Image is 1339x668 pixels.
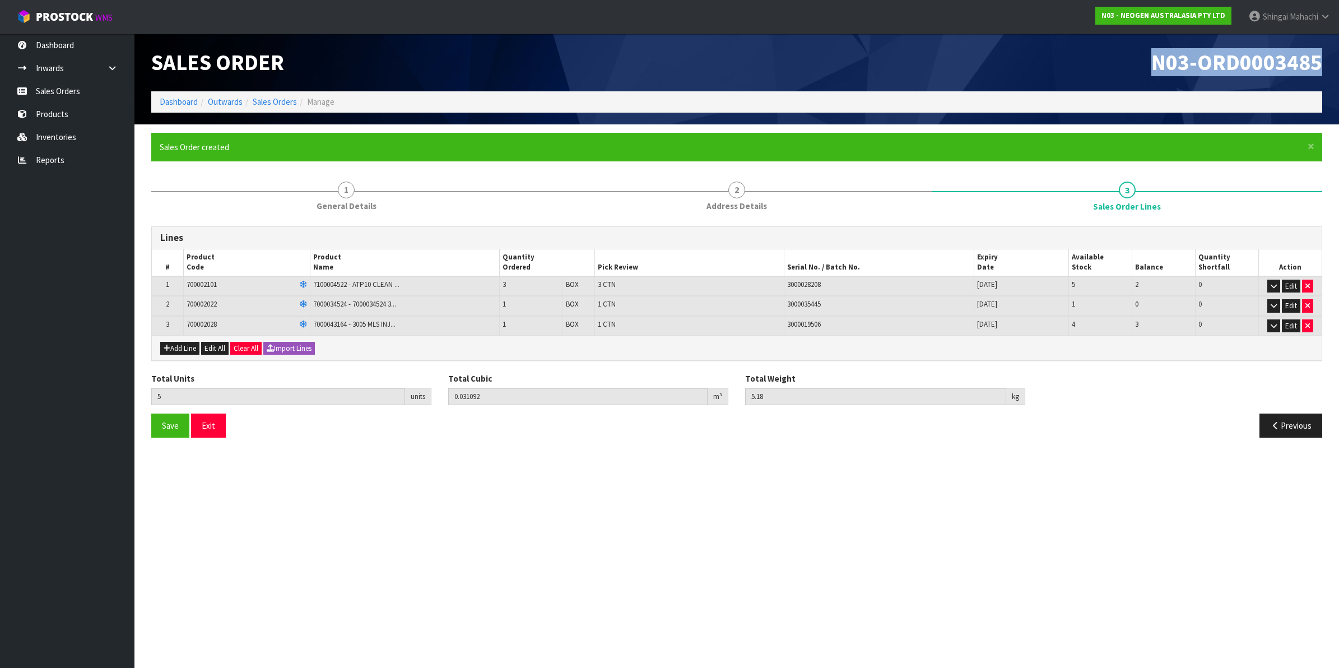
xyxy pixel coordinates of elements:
[1290,11,1318,22] span: Mahachi
[160,233,1313,243] h3: Lines
[300,281,307,289] i: Frozen Goods
[1135,280,1138,289] span: 2
[151,48,284,76] span: Sales Order
[784,249,974,276] th: Serial No. / Batch No.
[1132,249,1195,276] th: Balance
[166,280,169,289] span: 1
[974,249,1068,276] th: Expiry Date
[1282,319,1300,333] button: Edit
[36,10,93,24] span: ProStock
[95,12,113,23] small: WMS
[448,388,708,405] input: Total Cubic
[1072,280,1075,289] span: 5
[160,142,229,152] span: Sales Order created
[500,249,594,276] th: Quantity Ordered
[787,299,821,309] span: 3000035445
[728,182,745,198] span: 2
[201,342,229,355] button: Edit All
[503,280,506,289] span: 3
[187,319,217,329] span: 700002028
[1282,299,1300,313] button: Edit
[1263,11,1288,22] span: Shingai
[1198,280,1202,289] span: 0
[300,321,307,328] i: Frozen Goods
[1151,48,1322,76] span: N03-ORD0003485
[151,414,189,438] button: Save
[187,299,217,309] span: 700002022
[313,319,396,329] span: 7000043164 - 3005 MLS INJ...
[17,10,31,24] img: cube-alt.png
[594,249,784,276] th: Pick Review
[208,96,243,107] a: Outwards
[787,319,821,329] span: 3000019506
[448,373,492,384] label: Total Cubic
[977,299,997,309] span: [DATE]
[151,388,405,405] input: Total Units
[1195,249,1258,276] th: Quantity Shortfall
[313,280,399,289] span: 7100004522 - ATP10 CLEAN ...
[310,249,500,276] th: Product Name
[1069,249,1132,276] th: Available Stock
[313,299,396,309] span: 7000034524 - 7000034524 3...
[317,200,376,212] span: General Details
[598,319,616,329] span: 1 CTN
[183,249,310,276] th: Product Code
[566,299,579,309] span: BOX
[187,280,217,289] span: 700002101
[151,373,194,384] label: Total Units
[160,96,198,107] a: Dashboard
[706,200,767,212] span: Address Details
[160,342,199,355] button: Add Line
[263,342,315,355] button: Import Lines
[598,280,616,289] span: 3 CTN
[503,319,506,329] span: 1
[191,414,226,438] button: Exit
[166,319,169,329] span: 3
[1198,319,1202,329] span: 0
[151,218,1322,447] span: Sales Order Lines
[338,182,355,198] span: 1
[598,299,616,309] span: 1 CTN
[1259,414,1322,438] button: Previous
[162,420,179,431] span: Save
[300,301,307,308] i: Frozen Goods
[152,249,183,276] th: #
[745,373,796,384] label: Total Weight
[1072,299,1075,309] span: 1
[1101,11,1225,20] strong: N03 - NEOGEN AUSTRALASIA PTY LTD
[977,319,997,329] span: [DATE]
[566,280,579,289] span: BOX
[1198,299,1202,309] span: 0
[787,280,821,289] span: 3000028208
[1282,280,1300,293] button: Edit
[1006,388,1025,406] div: kg
[977,280,997,289] span: [DATE]
[230,342,262,355] button: Clear All
[708,388,728,406] div: m³
[1258,249,1322,276] th: Action
[253,96,297,107] a: Sales Orders
[1072,319,1075,329] span: 4
[503,299,506,309] span: 1
[1135,299,1138,309] span: 0
[1093,201,1161,212] span: Sales Order Lines
[566,319,579,329] span: BOX
[166,299,169,309] span: 2
[1119,182,1136,198] span: 3
[405,388,431,406] div: units
[1135,319,1138,329] span: 3
[1308,138,1314,154] span: ×
[307,96,334,107] span: Manage
[745,388,1006,405] input: Total Weight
